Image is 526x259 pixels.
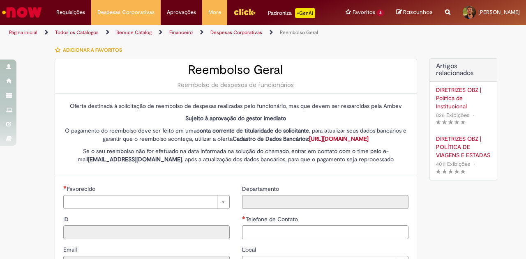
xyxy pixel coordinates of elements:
h2: Reembolso Geral [63,63,408,77]
a: Todos os Catálogos [55,29,99,36]
span: Adicionar a Favoritos [63,47,122,53]
div: Padroniza [268,8,315,18]
strong: Sujeito à aprovação do gestor imediato [185,115,286,122]
strong: conta corrente de titularidade do solicitante [196,127,309,134]
a: Financeiro [169,29,193,36]
a: Rascunhos [396,9,433,16]
span: Necessários - Favorecido [67,185,97,193]
span: Telefone de Contato [246,215,300,223]
a: [URL][DOMAIN_NAME] [309,135,369,142]
span: Local [242,246,258,253]
input: Telefone de Contato [242,225,408,239]
span: Necessários [63,186,67,189]
input: Departamento [242,195,408,209]
span: Obrigatório Preenchido [242,216,246,219]
p: O pagamento do reembolso deve ser feito em uma , para atualizar seus dados bancários e garantir q... [63,126,408,143]
span: Somente leitura - ID [63,215,70,223]
label: Somente leitura - Departamento [242,185,281,193]
span: • [472,158,477,170]
span: [PERSON_NAME] [478,9,520,16]
p: Se o seu reembolso não for efetuado na data informada na solução do chamado, entrar em contato co... [63,147,408,163]
span: Aprovações [167,8,196,16]
a: Despesas Corporativas [210,29,262,36]
img: ServiceNow [1,4,43,21]
span: 4 [377,9,384,16]
a: DIRETRIZES OBZ | POLÍTICA DE VIAGENS E ESTADAS [436,135,491,159]
h3: Artigos relacionados [436,63,491,77]
label: Somente leitura - Email [63,245,78,254]
span: Favoritos [353,8,375,16]
strong: [EMAIL_ADDRESS][DOMAIN_NAME] [88,156,182,163]
a: Reembolso Geral [280,29,318,36]
span: More [208,8,221,16]
span: 4011 Exibições [436,160,470,167]
p: Oferta destinada à solicitação de reembolso de despesas realizadas pelo funcionário, mas que deve... [63,102,408,110]
span: Despesas Corporativas [97,8,155,16]
div: Reembolso de despesas de funcionários [63,81,408,89]
input: ID [63,225,230,239]
a: DIRETRIZES OBZ | Política de Institucional [436,86,491,110]
strong: Cadastro de Dados Bancários: [233,135,369,142]
p: +GenAi [295,8,315,18]
label: Somente leitura - ID [63,215,70,223]
a: Página inicial [9,29,37,36]
a: Limpar campo Favorecido [63,195,230,209]
span: • [471,110,476,121]
a: Service Catalog [116,29,152,36]
span: Requisições [56,8,85,16]
img: click_logo_yellow_360x200.png [233,6,256,18]
span: Rascunhos [403,8,433,16]
ul: Trilhas de página [6,25,344,40]
span: 826 Exibições [436,112,469,119]
button: Adicionar a Favoritos [55,41,127,59]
